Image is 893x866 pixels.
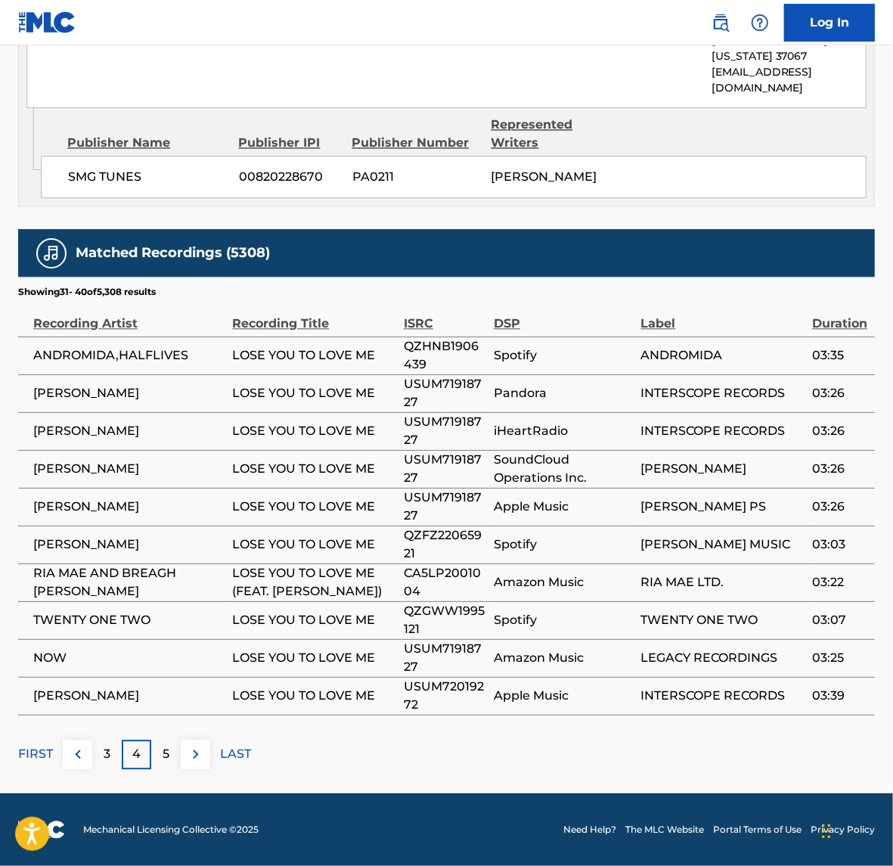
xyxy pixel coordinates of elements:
span: LEGACY RECORDINGS [640,649,805,667]
a: Log In [784,4,875,42]
p: Showing 31 - 40 of 5,308 results [18,285,156,299]
div: Recording Artist [33,299,225,333]
div: Recording Title [232,299,396,333]
span: Amazon Music [494,573,633,591]
div: Represented Writers [491,116,619,152]
span: [PERSON_NAME] [33,460,225,478]
span: 03:26 [812,384,867,402]
span: 03:07 [812,611,867,629]
span: 03:26 [812,460,867,478]
span: ANDROMIDA [640,346,805,365]
img: logo [18,821,65,839]
span: [PERSON_NAME] PS [640,498,805,516]
img: left [69,745,87,763]
span: USUM72019272 [404,678,486,714]
span: ANDROMIDA,HALFLIVES [33,346,225,365]
a: Portal Terms of Use [713,823,802,837]
p: 5 [163,745,169,763]
div: DSP [494,299,633,333]
p: LAST [220,745,251,763]
a: Privacy Policy [811,823,875,837]
span: Amazon Music [494,649,633,667]
span: LOSE YOU TO LOVE ME [232,611,396,629]
div: ISRC [404,299,486,333]
span: USUM71918727 [404,489,486,525]
p: [EMAIL_ADDRESS][DOMAIN_NAME] [712,64,866,96]
p: 4 [132,745,141,763]
span: 03:03 [812,535,867,554]
span: [PERSON_NAME] [491,169,597,184]
span: Apple Music [494,498,633,516]
span: 03:35 [812,346,867,365]
p: 3 [104,745,110,763]
div: Help [745,8,775,38]
span: [PERSON_NAME] [33,384,225,402]
span: [PERSON_NAME] [640,460,805,478]
span: 03:25 [812,649,867,667]
span: INTERSCOPE RECORDS [640,687,805,705]
div: Publisher Name [67,134,227,152]
span: USUM71918727 [404,375,486,411]
img: Matched Recordings [42,244,60,262]
span: QZHNB1906439 [404,337,486,374]
span: Spotify [494,611,633,629]
span: LOSE YOU TO LOVE ME [232,460,396,478]
span: QZGWW1995121 [404,602,486,638]
span: 03:26 [812,498,867,516]
span: 00820228670 [239,168,340,186]
span: 03:39 [812,687,867,705]
span: SoundCloud Operations Inc. [494,451,633,487]
span: TWENTY ONE TWO [640,611,805,629]
span: NOW [33,649,225,667]
div: Publisher Number [352,134,479,152]
span: Apple Music [494,687,633,705]
p: FIRST [18,745,53,763]
span: LOSE YOU TO LOVE ME [232,649,396,667]
span: TWENTY ONE TWO [33,611,225,629]
span: USUM71918727 [404,451,486,487]
span: [PERSON_NAME] [33,687,225,705]
span: 03:22 [812,573,867,591]
span: [PERSON_NAME] [33,535,225,554]
span: RIA MAE AND BREAGH [PERSON_NAME] [33,564,225,601]
span: USUM71918727 [404,640,486,676]
span: RIA MAE LTD. [640,573,805,591]
h5: Matched Recordings (5308) [76,244,270,262]
span: USUM71918727 [404,413,486,449]
a: The MLC Website [625,823,704,837]
span: Mechanical Licensing Collective © 2025 [83,823,259,837]
span: LOSE YOU TO LOVE ME (FEAT. [PERSON_NAME]) [232,564,396,601]
span: [PERSON_NAME] [33,422,225,440]
span: LOSE YOU TO LOVE ME [232,535,396,554]
div: Label [640,299,805,333]
img: right [187,745,205,763]
iframe: Chat Widget [817,793,893,866]
a: Public Search [705,8,736,38]
span: iHeartRadio [494,422,633,440]
span: CA5LP2001004 [404,564,486,601]
span: INTERSCOPE RECORDS [640,422,805,440]
span: LOSE YOU TO LOVE ME [232,498,396,516]
div: Publisher IPI [239,134,341,152]
span: 03:26 [812,422,867,440]
span: [PERSON_NAME] [33,498,225,516]
div: Duration [812,299,867,333]
img: search [712,14,730,32]
span: LOSE YOU TO LOVE ME [232,384,396,402]
div: Drag [822,809,831,854]
a: Need Help? [563,823,616,837]
p: [GEOGRAPHIC_DATA], [US_STATE] 37067 [712,33,866,64]
span: Spotify [494,346,633,365]
span: QZFZ22065921 [404,526,486,563]
span: Spotify [494,535,633,554]
span: LOSE YOU TO LOVE ME [232,687,396,705]
img: help [751,14,769,32]
span: INTERSCOPE RECORDS [640,384,805,402]
span: SMG TUNES [68,168,228,186]
span: Pandora [494,384,633,402]
span: PA0211 [352,168,480,186]
img: MLC Logo [18,11,76,33]
span: LOSE YOU TO LOVE ME [232,422,396,440]
span: LOSE YOU TO LOVE ME [232,346,396,365]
